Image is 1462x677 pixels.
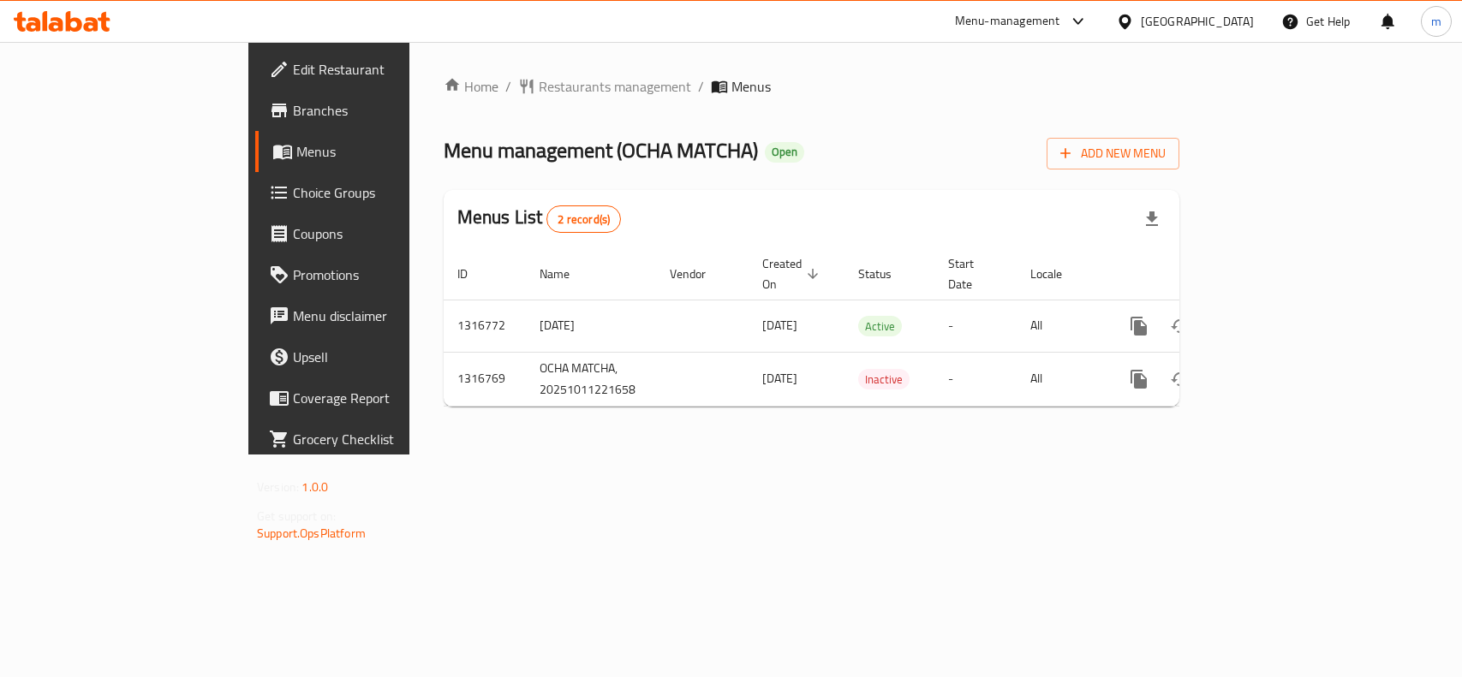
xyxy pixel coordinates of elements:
span: Branches [293,100,479,121]
span: Restaurants management [539,76,691,97]
span: Active [858,317,902,336]
a: Promotions [255,254,492,295]
a: Menus [255,131,492,172]
li: / [505,76,511,97]
span: Status [858,264,914,284]
a: Menu disclaimer [255,295,492,336]
a: Grocery Checklist [255,419,492,460]
td: All [1017,300,1105,352]
a: Coupons [255,213,492,254]
td: [DATE] [526,300,656,352]
span: [DATE] [762,314,797,336]
span: Coverage Report [293,388,479,408]
span: Upsell [293,347,479,367]
div: [GEOGRAPHIC_DATA] [1141,12,1254,31]
td: OCHA MATCHA, 20251011221658 [526,352,656,406]
span: Choice Groups [293,182,479,203]
span: Start Date [948,253,996,294]
span: m [1431,12,1441,31]
button: Add New Menu [1047,138,1179,169]
h2: Menus List [457,205,621,233]
a: Choice Groups [255,172,492,213]
table: enhanced table [444,248,1297,407]
span: Grocery Checklist [293,429,479,449]
div: Open [765,142,804,163]
span: Coupons [293,223,479,244]
span: Name [540,264,592,284]
nav: breadcrumb [444,76,1179,97]
div: Inactive [858,369,910,389]
span: [DATE] [762,367,797,389]
span: ID [457,264,490,284]
span: Add New Menu [1060,143,1166,164]
span: Inactive [858,370,910,389]
span: Menu management ( OCHA MATCHA ) [444,131,758,169]
span: Locale [1030,264,1084,284]
span: Version: [257,476,299,498]
span: Created On [762,253,824,294]
a: Support.OpsPlatform [257,522,366,544]
span: Menus [731,76,771,97]
button: Change Status [1160,359,1201,400]
a: Restaurants management [518,76,691,97]
li: / [698,76,704,97]
div: Total records count [546,205,621,233]
button: more [1119,306,1160,347]
div: Export file [1131,199,1173,240]
span: 1.0.0 [301,476,328,498]
td: All [1017,352,1105,406]
span: Get support on: [257,505,336,527]
span: Promotions [293,264,479,285]
a: Coverage Report [255,377,492,419]
button: Change Status [1160,306,1201,347]
td: - [934,300,1017,352]
a: Upsell [255,336,492,377]
a: Edit Restaurant [255,49,492,90]
a: Branches [255,90,492,131]
th: Actions [1105,248,1297,300]
span: Open [765,145,804,159]
span: Menu disclaimer [293,306,479,326]
span: Edit Restaurant [293,59,479,80]
span: Menus [296,141,479,162]
div: Menu-management [955,11,1060,32]
span: 2 record(s) [547,211,620,228]
td: - [934,352,1017,406]
span: Vendor [670,264,728,284]
button: more [1119,359,1160,400]
div: Active [858,316,902,336]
